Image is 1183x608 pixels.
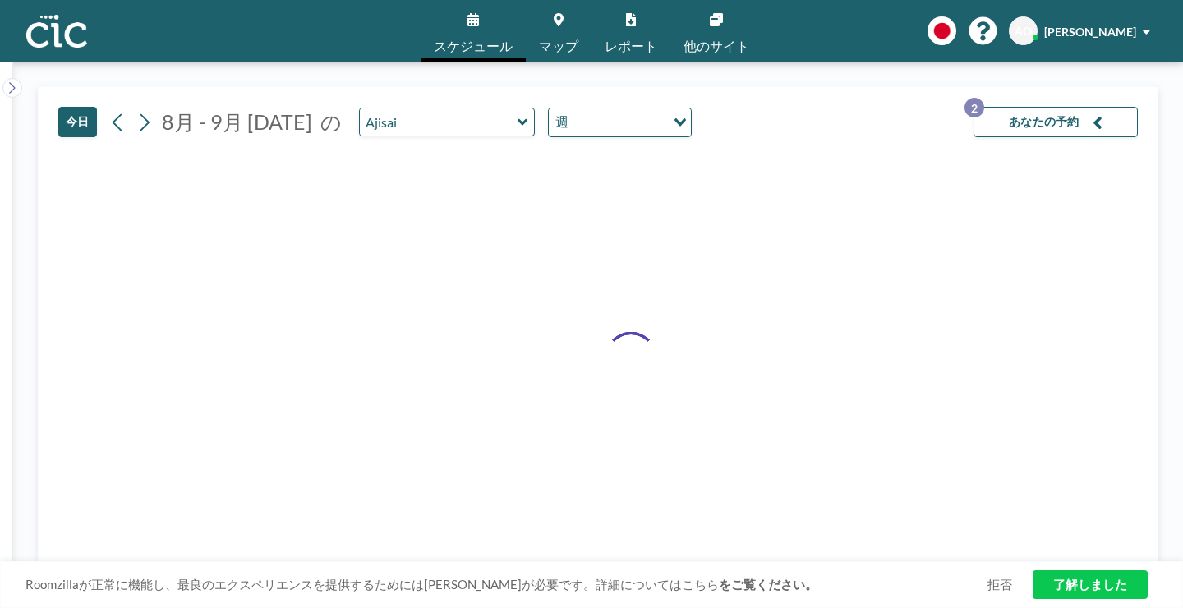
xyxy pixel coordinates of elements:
[1044,25,1136,39] span: [PERSON_NAME]
[974,107,1138,137] button: あなたの予約2
[1015,24,1032,39] span: AO
[605,39,657,53] span: レポート
[58,107,97,137] button: 今日
[25,577,987,592] span: Roomzillaが正常に機能し、最良のエクスペリエンスを提供するためには[PERSON_NAME]が必要です。詳細についてはこちら
[573,112,664,133] input: Search for option
[964,98,984,117] p: 2
[684,39,749,53] span: 他のサイト
[987,577,1012,592] a: 拒否
[549,108,691,136] div: Search for option
[539,39,578,53] span: マップ
[719,577,817,592] a: をご覧ください。
[552,112,572,133] span: 週
[434,39,513,53] span: スケジュール
[26,15,87,48] img: organization-logo
[1033,570,1148,599] a: 了解しました
[320,109,342,135] span: の
[360,108,518,136] input: Ajisai
[162,109,312,134] span: 8月 - 9月 [DATE]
